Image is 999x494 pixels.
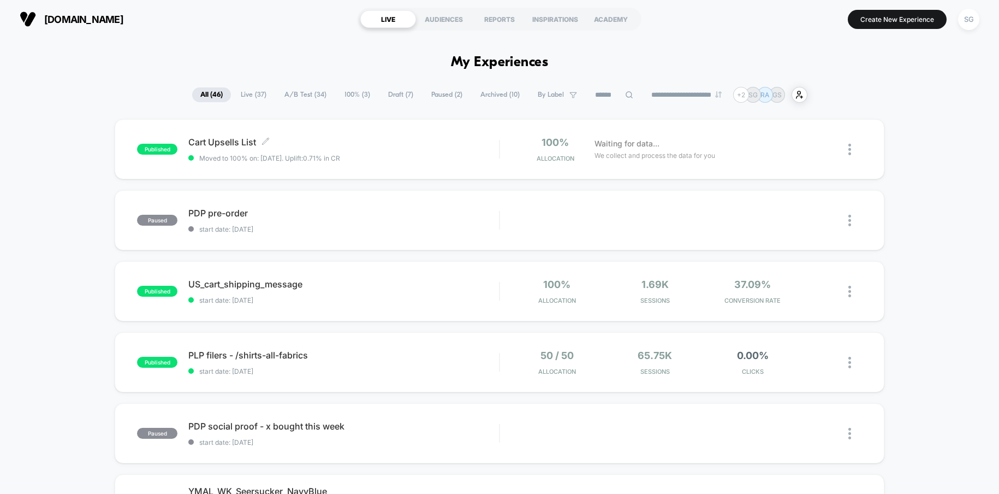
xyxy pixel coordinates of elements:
span: start date: [DATE] [188,367,499,375]
span: paused [137,215,177,226]
span: 65.75k [638,350,672,361]
span: 100% [542,137,569,148]
span: Archived ( 10 ) [472,87,528,102]
span: Live ( 37 ) [233,87,275,102]
span: paused [137,428,177,439]
span: 1.69k [641,279,669,290]
span: 50 / 50 [540,350,574,361]
span: PDP social proof - x bought this week [188,421,499,432]
span: Cart Upsells List [188,137,499,148]
span: 37.09% [734,279,771,290]
span: A/B Test ( 34 ) [276,87,335,102]
span: 100% [543,279,570,290]
img: Visually logo [20,11,36,27]
span: published [137,144,177,155]
span: Allocation [538,297,576,304]
div: LIVE [360,10,416,28]
p: GS [772,91,782,99]
span: PLP filers - /shirts-all-fabrics [188,350,499,361]
span: Sessions [609,297,701,304]
span: PDP pre-order [188,208,499,219]
span: 0.00% [737,350,769,361]
span: Draft ( 7 ) [380,87,421,102]
button: [DOMAIN_NAME] [16,10,127,28]
span: By Label [538,91,564,99]
img: close [848,215,851,226]
span: published [137,286,177,297]
img: close [848,357,851,368]
span: Allocation [538,368,576,375]
div: SG [958,9,979,30]
div: ACADEMY [583,10,639,28]
p: SG [748,91,758,99]
span: CLICKS [706,368,799,375]
img: close [848,144,851,155]
span: start date: [DATE] [188,296,499,304]
span: Allocation [537,155,574,162]
span: Paused ( 2 ) [423,87,471,102]
span: start date: [DATE] [188,225,499,233]
h1: My Experiences [451,55,549,70]
div: + 2 [733,87,749,103]
img: close [848,428,851,439]
div: AUDIENCES [416,10,472,28]
span: We collect and process the data for you [594,150,715,161]
p: RA [760,91,769,99]
div: INSPIRATIONS [527,10,583,28]
span: Waiting for data... [594,138,659,150]
span: start date: [DATE] [188,438,499,446]
span: All ( 46 ) [192,87,231,102]
span: Sessions [609,368,701,375]
span: Moved to 100% on: [DATE] . Uplift: 0.71% in CR [199,154,340,162]
div: REPORTS [472,10,527,28]
button: SG [955,8,983,31]
button: Create New Experience [848,10,947,29]
img: close [848,286,851,297]
span: [DOMAIN_NAME] [44,14,123,25]
span: US_cart_shipping_message [188,279,499,290]
span: published [137,357,177,368]
img: end [715,91,722,98]
span: 100% ( 3 ) [336,87,378,102]
span: CONVERSION RATE [706,297,799,304]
